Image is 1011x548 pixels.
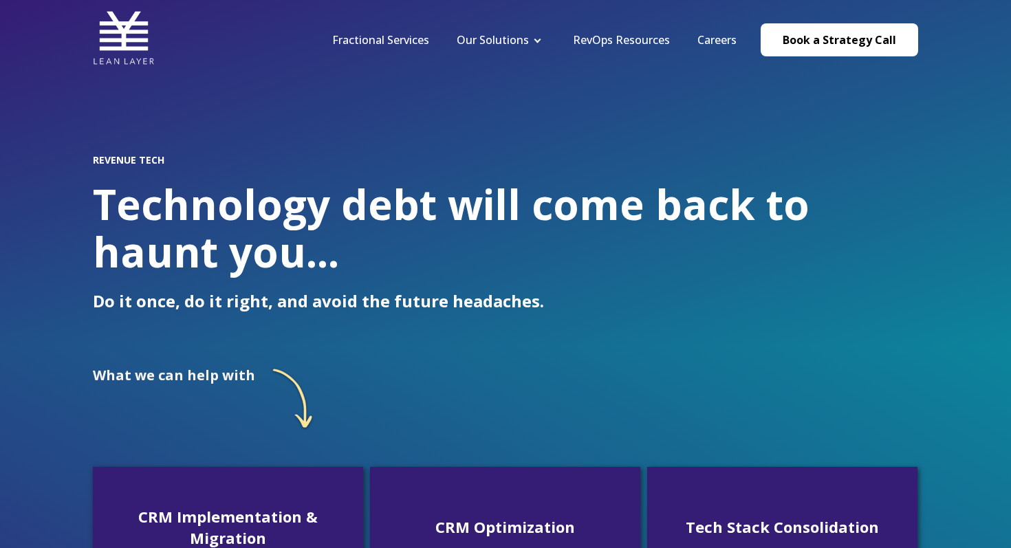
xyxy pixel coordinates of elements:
[93,7,155,69] img: Lean Layer Logo
[332,32,429,47] a: Fractional Services
[93,292,918,311] p: Do it once, do it right, and avoid the future headaches.
[93,155,918,166] h2: REVENUE TECH
[658,516,906,538] h3: Tech Stack Consolidation
[93,367,255,383] h2: What we can help with
[573,32,670,47] a: RevOps Resources
[93,181,918,276] h1: Technology debt will come back to haunt you...
[381,516,629,538] h3: CRM Optimization
[318,32,750,47] div: Navigation Menu
[697,32,737,47] a: Careers
[761,23,918,56] a: Book a Strategy Call
[457,32,529,47] a: Our Solutions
